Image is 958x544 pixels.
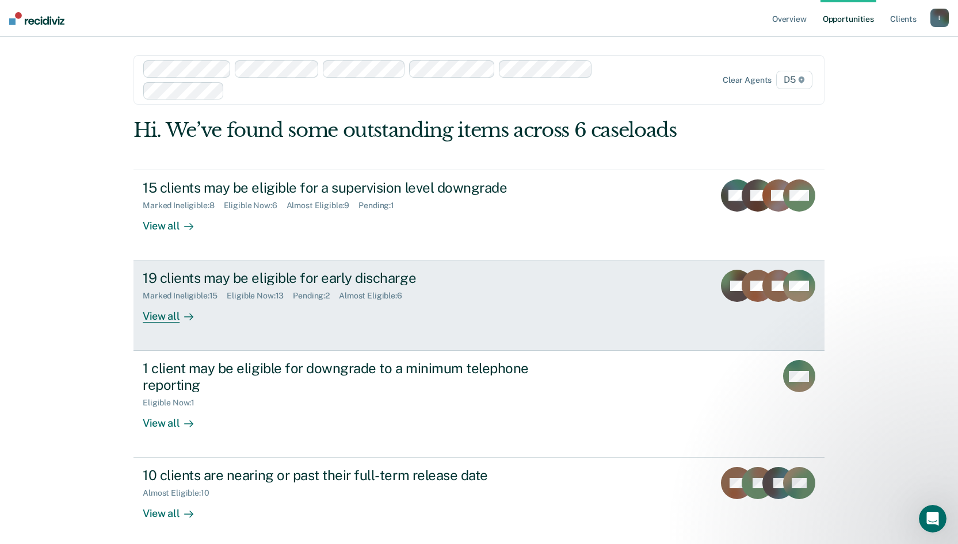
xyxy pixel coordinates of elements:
div: 19 clients may be eligible for early discharge [143,270,547,286]
div: Almost Eligible : 10 [143,488,219,498]
div: Almost Eligible : 6 [339,291,411,301]
div: Almost Eligible : 9 [287,201,359,210]
span: D5 [776,71,812,89]
img: Recidiviz [9,12,64,25]
div: View all [143,301,207,323]
div: 10 clients are nearing or past their full-term release date [143,467,547,484]
div: Marked Ineligible : 15 [143,291,227,301]
div: Marked Ineligible : 8 [143,201,223,210]
div: Eligible Now : 1 [143,398,204,408]
a: 1 client may be eligible for downgrade to a minimum telephone reportingEligible Now:1View all [133,351,825,458]
div: Pending : 1 [358,201,403,210]
div: Clear agents [723,75,772,85]
div: View all [143,498,207,520]
div: Eligible Now : 13 [227,291,293,301]
div: 1 client may be eligible for downgrade to a minimum telephone reporting [143,360,547,393]
div: View all [143,210,207,232]
div: View all [143,408,207,430]
button: l [930,9,949,27]
div: Hi. We’ve found some outstanding items across 6 caseloads [133,118,686,142]
iframe: Intercom live chat [919,505,946,532]
div: Eligible Now : 6 [224,201,287,210]
a: 19 clients may be eligible for early dischargeMarked Ineligible:15Eligible Now:13Pending:2Almost ... [133,260,825,351]
div: Pending : 2 [293,291,339,301]
div: 15 clients may be eligible for a supervision level downgrade [143,179,547,196]
a: 15 clients may be eligible for a supervision level downgradeMarked Ineligible:8Eligible Now:6Almo... [133,170,825,260]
